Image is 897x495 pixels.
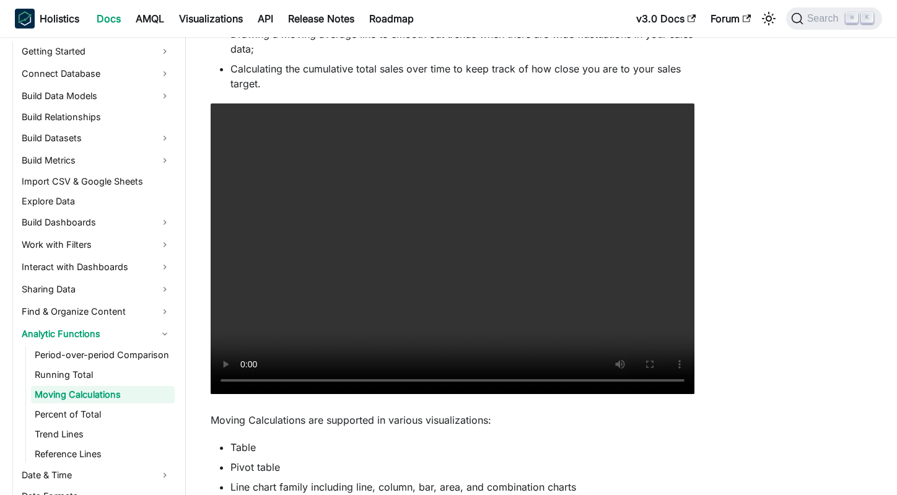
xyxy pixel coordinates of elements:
[18,151,175,170] a: Build Metrics
[281,9,362,28] a: Release Notes
[230,460,694,475] li: Pivot table
[18,465,175,485] a: Date & Time
[230,480,694,494] li: Line chart family including line, column, bar, area, and combination charts
[31,346,175,364] a: Period-over-period Comparison
[15,9,79,28] a: HolisticsHolistics
[128,9,172,28] a: AMQL
[40,11,79,26] b: Holistics
[18,257,175,277] a: Interact with Dashboards
[89,9,128,28] a: Docs
[629,9,703,28] a: v3.0 Docs
[703,9,758,28] a: Forum
[786,7,882,30] button: Search (Command+K)
[31,366,175,383] a: Running Total
[31,386,175,403] a: Moving Calculations
[362,9,421,28] a: Roadmap
[803,13,846,24] span: Search
[230,27,694,56] li: Drawing a moving average line to smooth out trends when there are wide fluctuations in your sales...
[18,302,175,322] a: Find & Organize Content
[230,61,694,91] li: Calculating the cumulative total sales over time to keep track of how close you are to your sales...
[211,413,694,427] p: Moving Calculations are supported in various visualizations:
[15,9,35,28] img: Holistics
[18,193,175,210] a: Explore Data
[31,426,175,443] a: Trend Lines
[18,324,175,344] a: Analytic Functions
[18,108,175,126] a: Build Relationships
[31,406,175,423] a: Percent of Total
[18,212,175,232] a: Build Dashboards
[846,12,858,24] kbd: ⌘
[861,12,873,24] kbd: K
[18,64,175,84] a: Connect Database
[759,9,779,28] button: Switch between dark and light mode (currently light mode)
[18,235,175,255] a: Work with Filters
[250,9,281,28] a: API
[18,86,175,106] a: Build Data Models
[18,128,175,148] a: Build Datasets
[172,9,250,28] a: Visualizations
[18,279,175,299] a: Sharing Data
[31,445,175,463] a: Reference Lines
[230,440,694,455] li: Table
[18,173,175,190] a: Import CSV & Google Sheets
[211,103,694,394] video: Your browser does not support embedding video, but you can .
[18,42,175,61] a: Getting Started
